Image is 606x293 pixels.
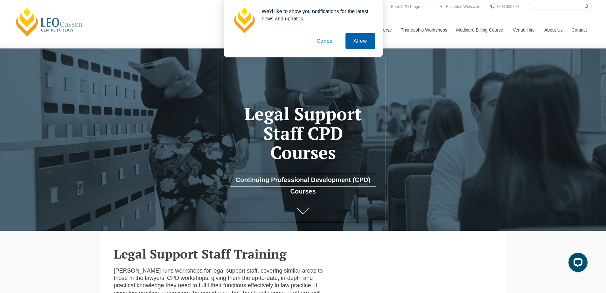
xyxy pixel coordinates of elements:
h2: Legal Support Staff Training [114,247,492,261]
button: Cancel [309,33,342,49]
div: We'd like to show you notifications for the latest news and updates. [257,8,375,22]
img: notification icon [231,8,257,33]
a: Continuing Professional Development (CPD) Courses [230,174,376,187]
button: Allow [345,33,375,49]
h1: Legal Support Staff CPD Courses [230,104,376,162]
iframe: LiveChat chat widget [563,250,590,277]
